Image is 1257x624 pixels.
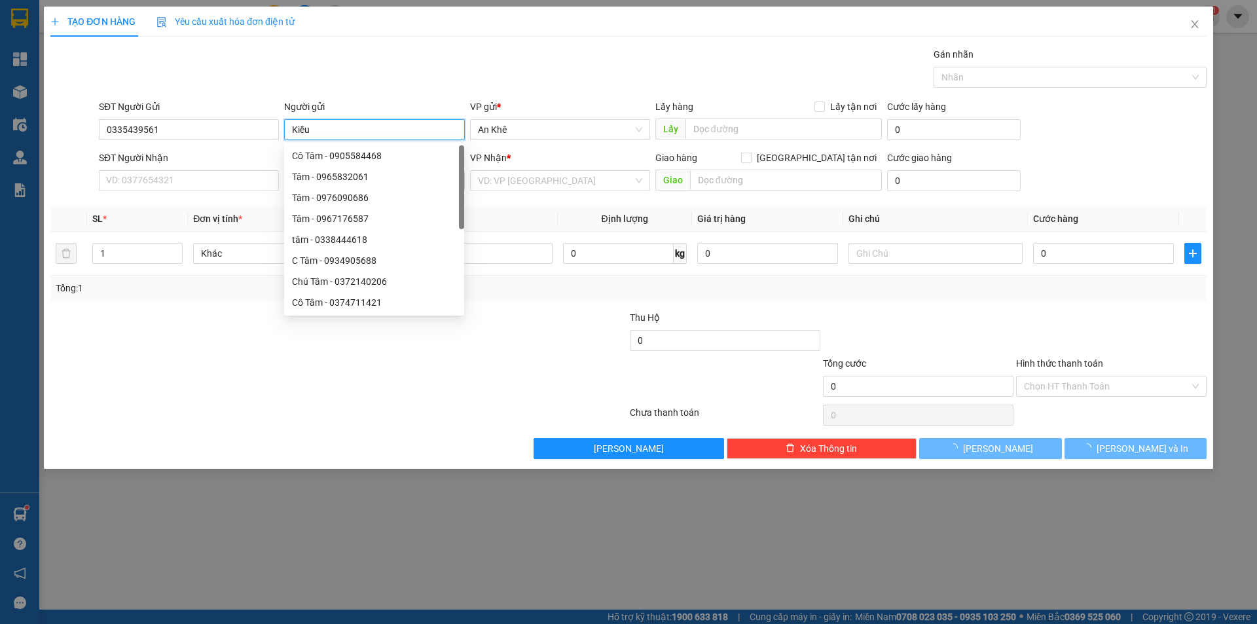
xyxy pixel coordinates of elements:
[284,100,464,114] div: Người gửi
[727,438,917,459] button: deleteXóa Thông tin
[11,12,31,26] span: Gửi:
[823,358,866,369] span: Tổng cước
[887,153,952,163] label: Cước giao hàng
[10,93,30,107] span: CR :
[292,149,456,163] div: Cô Tâm - 0905584468
[887,119,1021,140] input: Cước lấy hàng
[292,232,456,247] div: tâm - 0338444618
[674,243,687,264] span: kg
[1185,248,1201,259] span: plus
[1190,19,1200,29] span: close
[284,292,464,313] div: Cô Tâm - 0374711421
[292,191,456,205] div: Tâm - 0976090686
[1033,213,1078,224] span: Cước hàng
[800,441,857,456] span: Xóa Thông tin
[934,49,974,60] label: Gán nhãn
[594,441,664,456] span: [PERSON_NAME]
[825,100,882,114] span: Lấy tận nơi
[156,16,295,27] span: Yêu cầu xuất hóa đơn điện tử
[156,17,167,28] img: icon
[786,443,795,454] span: delete
[843,206,1028,232] th: Ghi chú
[284,208,464,229] div: Tâm - 0967176587
[1082,443,1097,452] span: loading
[99,100,279,114] div: SĐT Người Gửi
[655,119,685,139] span: Lấy
[50,16,136,27] span: TẠO ĐƠN HÀNG
[690,170,882,191] input: Dọc đường
[697,243,838,264] input: 0
[292,211,456,226] div: Tâm - 0967176587
[655,153,697,163] span: Giao hàng
[1016,358,1103,369] label: Hình thức thanh toán
[125,27,230,43] div: Tâm
[602,213,648,224] span: Định lượng
[628,405,822,428] div: Chưa thanh toán
[193,213,242,224] span: Đơn vị tính
[1184,243,1201,264] button: plus
[284,166,464,187] div: Tâm - 0965832061
[125,12,156,26] span: Nhận:
[144,61,219,84] span: Phú Hoà
[292,274,456,289] div: Chú Tâm - 0372140206
[919,438,1061,459] button: [PERSON_NAME]
[284,145,464,166] div: Cô Tâm - 0905584468
[292,170,456,184] div: Tâm - 0965832061
[470,100,650,114] div: VP gửi
[284,187,464,208] div: Tâm - 0976090686
[949,443,963,452] span: loading
[655,101,693,112] span: Lấy hàng
[752,151,882,165] span: [GEOGRAPHIC_DATA] tận nơi
[887,101,946,112] label: Cước lấy hàng
[292,295,456,310] div: Cô Tâm - 0374711421
[56,243,77,264] button: delete
[125,68,144,82] span: DĐ:
[1176,7,1213,43] button: Close
[50,17,60,26] span: plus
[11,27,116,43] div: [PERSON_NAME]
[1065,438,1207,459] button: [PERSON_NAME] và In
[470,153,507,163] span: VP Nhận
[848,243,1023,264] input: Ghi Chú
[685,119,882,139] input: Dọc đường
[11,11,116,27] div: An Khê
[284,271,464,292] div: Chú Tâm - 0372140206
[11,43,116,61] div: 0967223307
[99,151,279,165] div: SĐT Người Nhận
[887,170,1021,191] input: Cước giao hàng
[284,229,464,250] div: tâm - 0338444618
[125,43,230,61] div: 0968518771
[1097,441,1188,456] span: [PERSON_NAME] và In
[478,120,642,139] span: An Khê
[92,213,103,224] span: SL
[292,253,456,268] div: C Tâm - 0934905688
[963,441,1033,456] span: [PERSON_NAME]
[378,243,552,264] input: VD: Bàn, Ghế
[201,244,359,263] span: Khác
[56,281,485,295] div: Tổng: 1
[655,170,690,191] span: Giao
[630,312,660,323] span: Thu Hộ
[125,11,230,27] div: Bình Thạnh
[697,213,746,224] span: Giá trị hàng
[534,438,724,459] button: [PERSON_NAME]
[10,92,118,107] div: 40.000
[284,250,464,271] div: C Tâm - 0934905688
